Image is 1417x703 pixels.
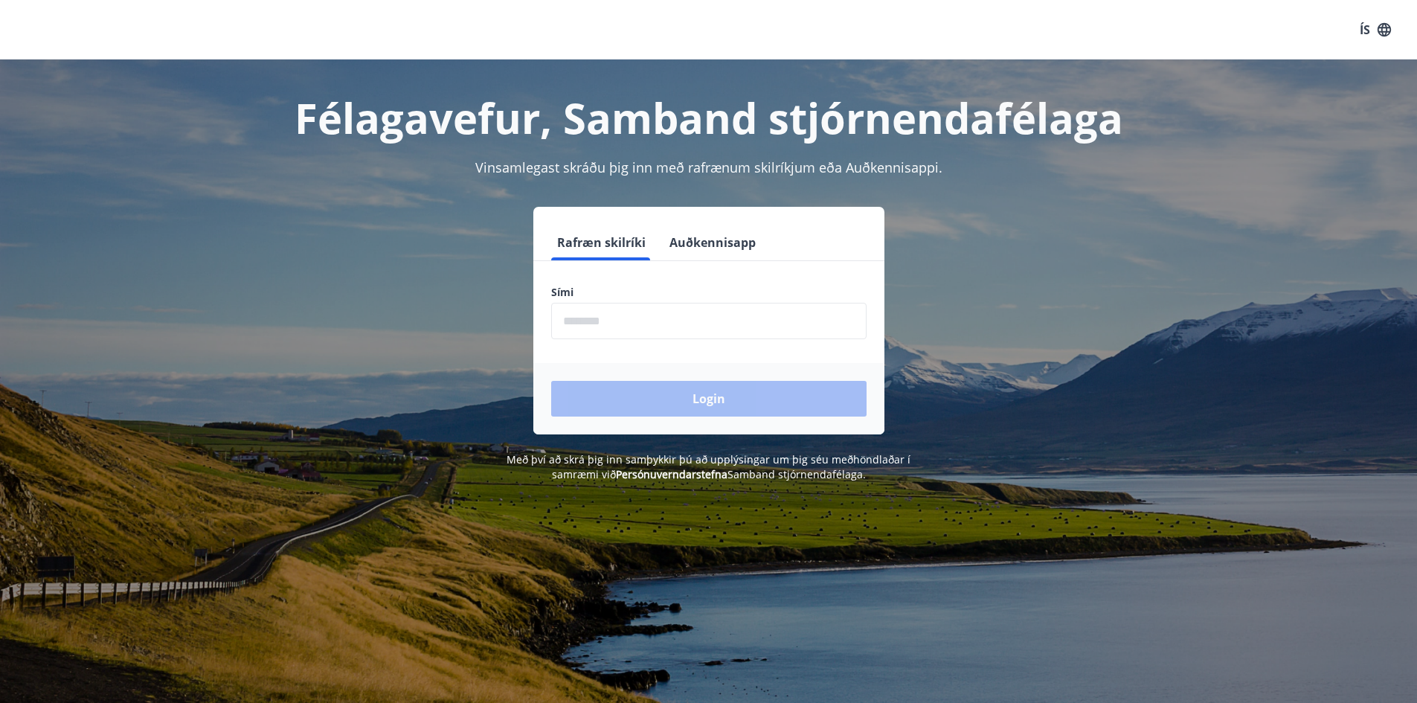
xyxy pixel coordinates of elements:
button: Rafræn skilríki [551,225,652,260]
a: Persónuverndarstefna [616,467,727,481]
label: Sími [551,285,867,300]
button: ÍS [1352,16,1399,43]
button: Auðkennisapp [663,225,762,260]
h1: Félagavefur, Samband stjórnendafélaga [191,89,1227,146]
span: Vinsamlegast skráðu þig inn með rafrænum skilríkjum eða Auðkennisappi. [475,158,942,176]
span: Með því að skrá þig inn samþykkir þú að upplýsingar um þig séu meðhöndlaðar í samræmi við Samband... [507,452,910,481]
